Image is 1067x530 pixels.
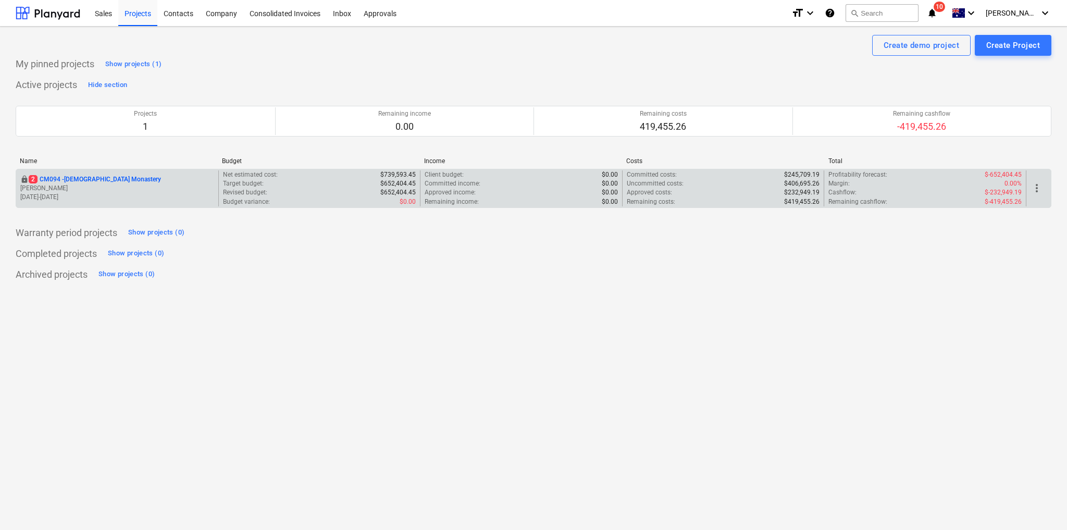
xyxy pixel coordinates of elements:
[378,120,431,133] p: 0.00
[640,120,687,133] p: 419,455.26
[627,198,675,206] p: Remaining costs :
[425,188,476,197] p: Approved income :
[380,179,416,188] p: $652,404.45
[602,170,618,179] p: $0.00
[640,109,687,118] p: Remaining costs
[16,227,117,239] p: Warranty period projects
[872,35,971,56] button: Create demo project
[424,157,618,165] div: Income
[378,109,431,118] p: Remaining income
[425,198,479,206] p: Remaining income :
[88,79,127,91] div: Hide section
[16,79,77,91] p: Active projects
[828,198,887,206] p: Remaining cashflow :
[893,120,950,133] p: -419,455.26
[96,266,157,283] button: Show projects (0)
[29,175,161,184] p: CM094 - [DEMOGRAPHIC_DATA] Monastery
[126,225,187,241] button: Show projects (0)
[627,179,684,188] p: Uncommitted costs :
[105,58,162,70] div: Show projects (1)
[1039,7,1051,19] i: keyboard_arrow_down
[828,179,850,188] p: Margin :
[425,179,480,188] p: Committed income :
[828,157,1022,165] div: Total
[828,188,857,197] p: Cashflow :
[222,157,416,165] div: Budget
[985,198,1022,206] p: $-419,455.26
[985,188,1022,197] p: $-232,949.19
[20,175,29,183] span: locked
[20,184,214,193] p: [PERSON_NAME]
[98,268,155,280] div: Show projects (0)
[20,175,214,202] div: 2CM094 -[DEMOGRAPHIC_DATA] Monastery[PERSON_NAME][DATE]-[DATE]
[20,175,29,184] div: This project is confidential
[825,7,835,19] i: Knowledge base
[828,170,887,179] p: Profitability forecast :
[965,7,977,19] i: keyboard_arrow_down
[626,157,820,165] div: Costs
[128,227,184,239] div: Show projects (0)
[16,58,94,70] p: My pinned projects
[20,193,214,202] p: [DATE] - [DATE]
[986,39,1040,52] div: Create Project
[380,188,416,197] p: $652,404.45
[85,77,130,93] button: Hide section
[850,9,859,17] span: search
[893,109,950,118] p: Remaining cashflow
[985,170,1022,179] p: $-652,404.45
[223,188,267,197] p: Revised budget :
[784,170,820,179] p: $245,709.19
[134,120,157,133] p: 1
[16,248,97,260] p: Completed projects
[602,179,618,188] p: $0.00
[784,188,820,197] p: $232,949.19
[380,170,416,179] p: $739,593.45
[223,198,270,206] p: Budget variance :
[791,7,804,19] i: format_size
[927,7,937,19] i: notifications
[1031,182,1043,194] span: more_vert
[784,179,820,188] p: $406,695.26
[975,35,1051,56] button: Create Project
[223,179,264,188] p: Target budget :
[16,268,88,281] p: Archived projects
[29,175,38,183] span: 2
[108,248,164,260] div: Show projects (0)
[103,56,164,72] button: Show projects (1)
[627,170,677,179] p: Committed costs :
[20,157,214,165] div: Name
[602,188,618,197] p: $0.00
[784,198,820,206] p: $419,455.26
[1015,480,1067,530] iframe: Chat Widget
[425,170,464,179] p: Client budget :
[400,198,416,206] p: $0.00
[134,109,157,118] p: Projects
[602,198,618,206] p: $0.00
[986,9,1038,17] span: [PERSON_NAME]
[934,2,945,12] span: 10
[1004,179,1022,188] p: 0.00%
[804,7,816,19] i: keyboard_arrow_down
[627,188,672,197] p: Approved costs :
[105,245,167,262] button: Show projects (0)
[884,39,959,52] div: Create demo project
[846,4,919,22] button: Search
[223,170,278,179] p: Net estimated cost :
